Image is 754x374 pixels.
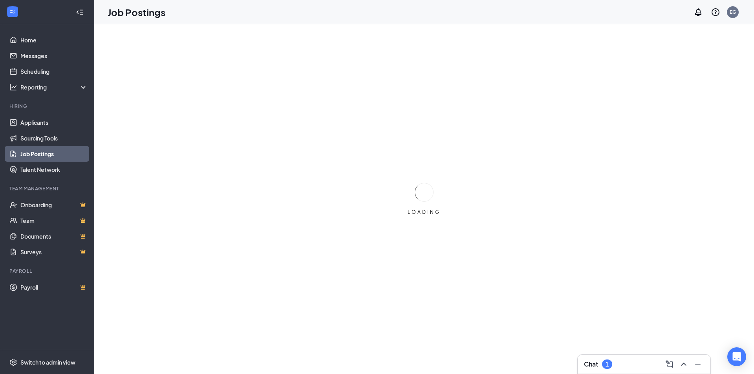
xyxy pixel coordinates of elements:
a: OnboardingCrown [20,197,88,213]
a: SurveysCrown [20,244,88,260]
a: Home [20,32,88,48]
a: Messages [20,48,88,64]
a: Talent Network [20,162,88,177]
div: Payroll [9,268,86,274]
h3: Chat [584,360,598,369]
div: EG [730,9,736,15]
svg: Collapse [76,8,84,16]
svg: Settings [9,358,17,366]
button: Minimize [692,358,704,370]
div: Hiring [9,103,86,109]
svg: ComposeMessage [665,359,674,369]
div: Switch to admin view [20,358,75,366]
h1: Job Postings [108,5,165,19]
a: DocumentsCrown [20,228,88,244]
a: Applicants [20,115,88,130]
div: 1 [606,361,609,368]
svg: Minimize [693,359,703,369]
a: Scheduling [20,64,88,79]
div: LOADING [404,209,444,215]
svg: QuestionInfo [711,7,720,17]
div: Team Management [9,185,86,192]
a: Job Postings [20,146,88,162]
div: Open Intercom Messenger [727,347,746,366]
svg: ChevronUp [679,359,688,369]
svg: WorkstreamLogo [9,8,16,16]
button: ComposeMessage [663,358,676,370]
a: TeamCrown [20,213,88,228]
button: ChevronUp [677,358,690,370]
div: Reporting [20,83,88,91]
a: PayrollCrown [20,279,88,295]
a: Sourcing Tools [20,130,88,146]
svg: Notifications [694,7,703,17]
svg: Analysis [9,83,17,91]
